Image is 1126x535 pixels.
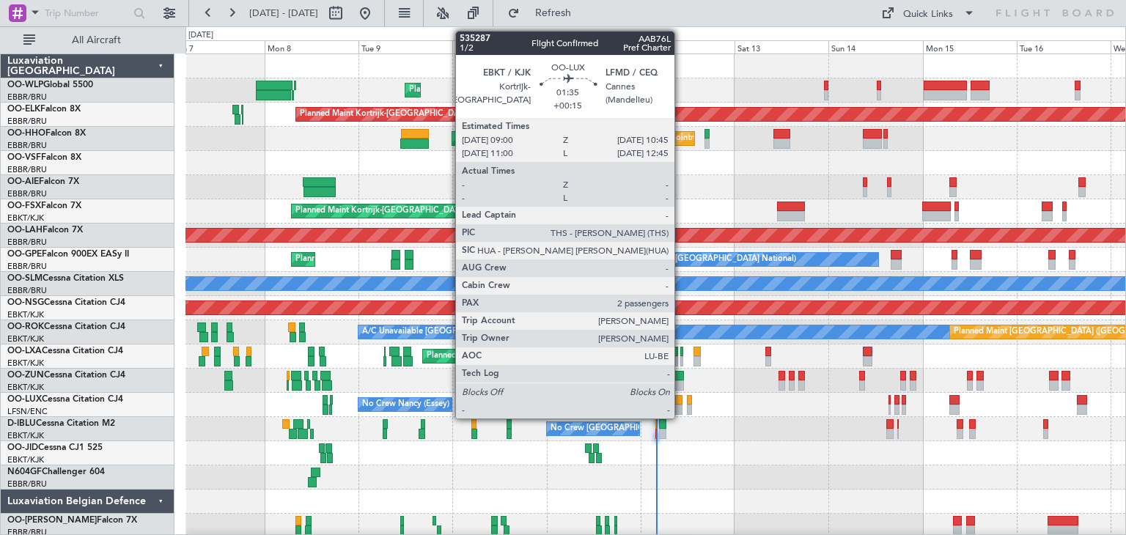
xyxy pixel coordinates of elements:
a: N604GFChallenger 604 [7,468,105,476]
a: OO-FSXFalcon 7X [7,202,81,210]
a: EBBR/BRU [7,140,47,151]
a: OO-LAHFalcon 7X [7,226,83,235]
div: Mon 15 [923,40,1017,53]
div: AOG Maint [US_STATE] ([GEOGRAPHIC_DATA]) [456,128,633,150]
span: OO-WLP [7,81,43,89]
span: OO-ROK [7,322,44,331]
span: OO-SLM [7,274,43,283]
div: Planned Maint Kortrijk-[GEOGRAPHIC_DATA] [300,103,471,125]
a: OO-GPEFalcon 900EX EASy II [7,250,129,259]
div: Quick Links [903,7,953,22]
button: Quick Links [874,1,982,25]
a: EBKT/KJK [7,382,44,393]
a: EBBR/BRU [7,92,47,103]
a: EBKT/KJK [7,333,44,344]
div: Planned Maint Geneva (Cointrin) [581,128,702,150]
a: OO-VSFFalcon 8X [7,153,81,162]
span: OO-ELK [7,105,40,114]
div: Fri 12 [641,40,735,53]
a: OO-ROKCessna Citation CJ4 [7,322,125,331]
div: Tue 9 [358,40,452,53]
a: OO-LXACessna Citation CJ4 [7,347,123,355]
a: OO-ELKFalcon 8X [7,105,81,114]
div: No Crew [GEOGRAPHIC_DATA] ([GEOGRAPHIC_DATA] National) [551,418,796,440]
span: OO-JID [7,443,38,452]
a: EBKT/KJK [7,430,44,441]
span: OO-GPE [7,250,42,259]
span: N604GF [7,468,42,476]
div: Mon 8 [265,40,358,53]
a: OO-HHOFalcon 8X [7,129,86,138]
div: Sun 14 [828,40,922,53]
div: Sun 7 [171,40,265,53]
span: OO-VSF [7,153,41,162]
div: Planned Maint Kortrijk-[GEOGRAPHIC_DATA] [295,200,466,222]
a: EBBR/BRU [7,116,47,127]
span: OO-LAH [7,226,43,235]
a: EBBR/BRU [7,188,47,199]
span: OO-FSX [7,202,41,210]
a: EBBR/BRU [7,479,47,490]
a: OO-NSGCessna Citation CJ4 [7,298,125,307]
a: OO-JIDCessna CJ1 525 [7,443,103,452]
span: Refresh [523,8,584,18]
div: Tue 16 [1017,40,1111,53]
a: EBBR/BRU [7,164,47,175]
span: D-IBLU [7,419,36,428]
span: [DATE] - [DATE] [249,7,318,20]
div: Planned Maint [GEOGRAPHIC_DATA] ([GEOGRAPHIC_DATA] National) [295,248,561,270]
div: Wed 10 [452,40,546,53]
a: OO-WLPGlobal 5500 [7,81,93,89]
div: [DATE] [188,29,213,42]
a: EBKT/KJK [7,454,44,465]
span: OO-LXA [7,347,42,355]
a: OO-LUXCessna Citation CJ4 [7,395,123,404]
span: OO-ZUN [7,371,44,380]
input: Trip Number [45,2,129,24]
div: Thu 11 [547,40,641,53]
div: No Crew [GEOGRAPHIC_DATA] ([GEOGRAPHIC_DATA] National) [551,248,796,270]
div: Planned Maint [GEOGRAPHIC_DATA] ([GEOGRAPHIC_DATA] National) [427,345,692,367]
a: EBBR/BRU [7,237,47,248]
a: OO-[PERSON_NAME]Falcon 7X [7,516,137,525]
span: All Aircraft [38,35,155,45]
a: EBKT/KJK [7,309,44,320]
button: Refresh [501,1,589,25]
a: EBKT/KJK [7,213,44,224]
div: A/C Unavailable [GEOGRAPHIC_DATA] ([GEOGRAPHIC_DATA] National) [362,321,635,343]
a: LFSN/ENC [7,406,48,417]
a: OO-AIEFalcon 7X [7,177,79,186]
a: EBBR/BRU [7,261,47,272]
a: EBBR/BRU [7,285,47,296]
div: Planned Maint Liege [409,79,485,101]
a: OO-ZUNCessna Citation CJ4 [7,371,125,380]
span: OO-AIE [7,177,39,186]
span: OO-NSG [7,298,44,307]
span: OO-[PERSON_NAME] [7,516,97,525]
div: No Crew Nancy (Essey) [362,394,449,416]
a: EBKT/KJK [7,358,44,369]
span: OO-LUX [7,395,42,404]
div: Planned Maint [GEOGRAPHIC_DATA] ([GEOGRAPHIC_DATA]) [577,176,808,198]
a: D-IBLUCessna Citation M2 [7,419,115,428]
div: Sat 13 [735,40,828,53]
button: All Aircraft [16,29,159,52]
span: OO-HHO [7,129,45,138]
a: OO-SLMCessna Citation XLS [7,274,124,283]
